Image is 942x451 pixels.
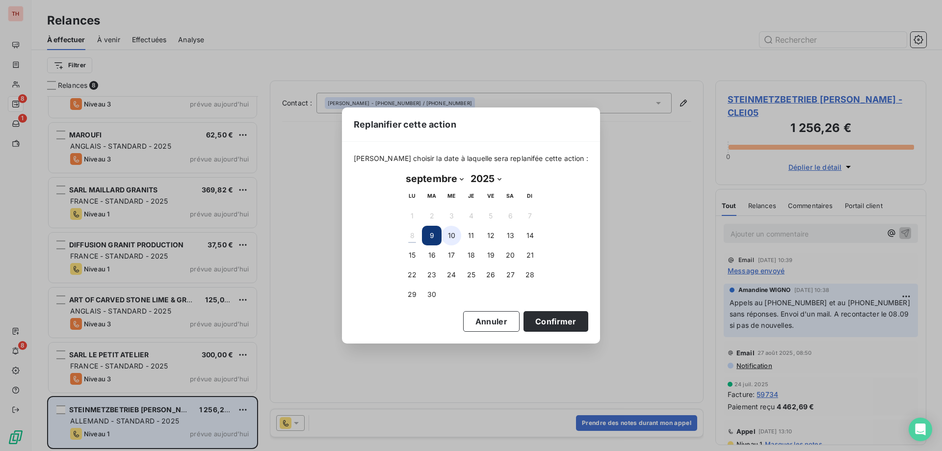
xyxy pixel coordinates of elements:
button: 13 [500,226,520,245]
button: 12 [481,226,500,245]
th: dimanche [520,186,540,206]
span: Replanifier cette action [354,118,456,131]
button: 2 [422,206,442,226]
th: mardi [422,186,442,206]
button: 1 [402,206,422,226]
button: 28 [520,265,540,285]
span: [PERSON_NAME] choisir la date à laquelle sera replanifée cette action : [354,154,588,163]
button: 30 [422,285,442,304]
button: 23 [422,265,442,285]
button: 8 [402,226,422,245]
button: 21 [520,245,540,265]
button: 20 [500,245,520,265]
button: 24 [442,265,461,285]
button: 10 [442,226,461,245]
th: jeudi [461,186,481,206]
button: 22 [402,265,422,285]
button: 11 [461,226,481,245]
button: 27 [500,265,520,285]
button: 29 [402,285,422,304]
button: Annuler [463,311,520,332]
button: Confirmer [523,311,588,332]
button: 25 [461,265,481,285]
th: vendredi [481,186,500,206]
th: lundi [402,186,422,206]
button: 5 [481,206,500,226]
button: 3 [442,206,461,226]
th: samedi [500,186,520,206]
button: 9 [422,226,442,245]
button: 16 [422,245,442,265]
button: 19 [481,245,500,265]
th: mercredi [442,186,461,206]
button: 18 [461,245,481,265]
button: 14 [520,226,540,245]
button: 7 [520,206,540,226]
button: 17 [442,245,461,265]
button: 6 [500,206,520,226]
button: 15 [402,245,422,265]
div: Open Intercom Messenger [909,418,932,441]
button: 4 [461,206,481,226]
button: 26 [481,265,500,285]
